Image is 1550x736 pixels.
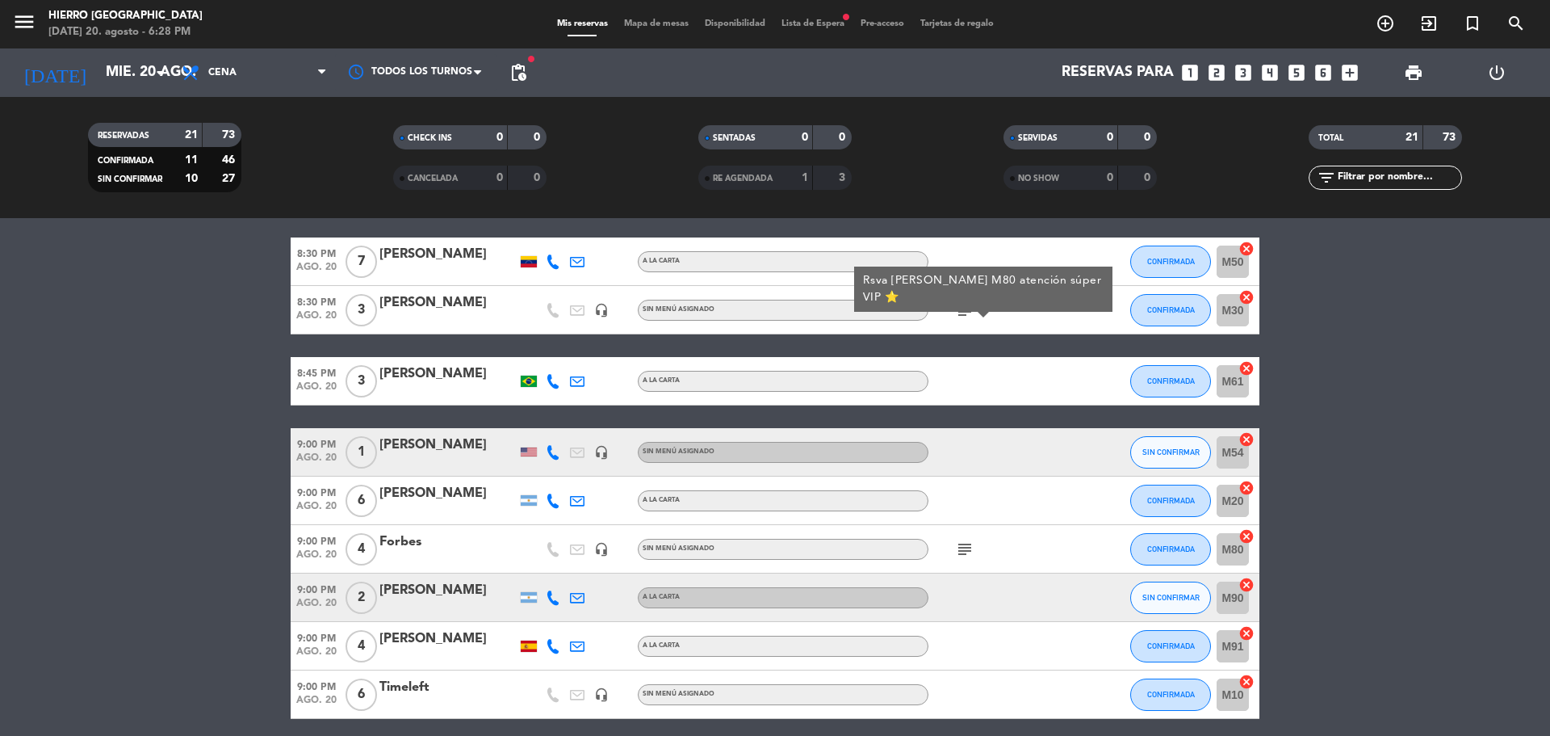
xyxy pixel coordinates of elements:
span: SENTADAS [713,134,756,142]
span: Sin menú asignado [643,448,714,455]
span: 9:00 PM [291,434,342,452]
div: [PERSON_NAME] [379,483,517,504]
button: CONFIRMADA [1130,679,1211,711]
span: CONFIRMADA [1147,305,1195,314]
strong: 11 [185,154,198,166]
span: ago. 20 [291,262,342,280]
i: search [1506,14,1526,33]
i: exit_to_app [1419,14,1439,33]
strong: 0 [496,172,503,183]
span: A la carta [643,642,680,649]
span: CONFIRMADA [1147,257,1195,266]
strong: 73 [1443,132,1459,143]
div: Forbes [379,532,517,553]
i: cancel [1238,577,1255,593]
span: CANCELADA [408,175,458,183]
i: headset_mic [594,445,609,460]
span: A la carta [643,497,680,503]
i: add_circle_outline [1376,14,1395,33]
span: 8:30 PM [291,292,342,310]
span: A la carta [643,377,680,384]
span: SERVIDAS [1018,134,1058,142]
span: 9:00 PM [291,482,342,501]
span: ago. 20 [291,598,342,616]
span: CONFIRMADA [98,157,153,165]
span: 8:30 PM [291,243,342,262]
strong: 0 [1144,132,1154,143]
span: fiber_manual_record [526,54,536,64]
strong: 0 [1144,172,1154,183]
span: Mapa de mesas [616,19,697,28]
div: [DATE] 20. agosto - 6:28 PM [48,24,203,40]
i: cancel [1238,431,1255,448]
i: filter_list [1317,168,1336,187]
span: Reservas para [1062,65,1174,81]
i: headset_mic [594,303,609,318]
div: Hierro [GEOGRAPHIC_DATA] [48,8,203,24]
i: looks_6 [1313,62,1334,83]
button: CONFIRMADA [1130,294,1211,326]
span: 1 [346,436,377,469]
span: 6 [346,485,377,517]
span: Sin menú asignado [643,306,714,313]
div: [PERSON_NAME] [379,629,517,650]
span: A la carta [643,258,680,264]
i: looks_5 [1286,62,1307,83]
span: 4 [346,533,377,566]
span: fiber_manual_record [841,12,851,22]
span: Tarjetas de regalo [912,19,1002,28]
i: add_box [1339,62,1360,83]
i: turned_in_not [1463,14,1482,33]
span: Cena [208,67,237,78]
span: Pre-acceso [852,19,912,28]
span: Disponibilidad [697,19,773,28]
i: [DATE] [12,55,98,90]
span: 3 [346,365,377,397]
span: NO SHOW [1018,175,1059,183]
button: menu [12,10,36,40]
div: [PERSON_NAME] [379,435,517,456]
i: power_settings_new [1487,63,1506,82]
span: ago. 20 [291,646,342,665]
div: Rsva [PERSON_NAME] M80 atención súper VIP ⭐ [863,272,1104,306]
span: ago. 20 [291,549,342,568]
div: [PERSON_NAME] [379,244,517,265]
span: Mis reservas [549,19,616,28]
div: [PERSON_NAME] [379,364,517,385]
span: ago. 20 [291,381,342,400]
i: headset_mic [594,542,609,557]
span: 9:00 PM [291,579,342,598]
span: 2 [346,582,377,614]
i: cancel [1238,528,1255,545]
span: RESERVADAS [98,132,149,140]
strong: 0 [802,132,808,143]
button: CONFIRMADA [1130,630,1211,662]
span: CONFIRMADA [1147,690,1195,699]
span: SIN CONFIRMAR [1142,593,1200,602]
span: 6 [346,679,377,711]
i: cancel [1238,360,1255,376]
i: looks_one [1179,62,1200,83]
span: 3 [346,294,377,326]
button: SIN CONFIRMAR [1130,436,1211,469]
button: SIN CONFIRMAR [1130,582,1211,614]
span: CHECK INS [408,134,452,142]
div: Timeleft [379,677,517,698]
input: Filtrar por nombre... [1336,169,1461,187]
span: 9:00 PM [291,676,342,695]
span: ago. 20 [291,452,342,471]
i: looks_3 [1233,62,1254,83]
i: cancel [1238,289,1255,305]
span: 7 [346,246,377,278]
strong: 46 [222,154,238,166]
div: LOG OUT [1455,48,1538,97]
span: SIN CONFIRMAR [1142,448,1200,456]
span: A la carta [643,594,680,600]
strong: 21 [185,129,198,141]
strong: 73 [222,129,238,141]
div: [PERSON_NAME] [379,292,517,313]
strong: 0 [534,172,543,183]
span: CONFIRMADA [1147,545,1195,553]
span: pending_actions [509,63,528,82]
span: 8:45 PM [291,363,342,381]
